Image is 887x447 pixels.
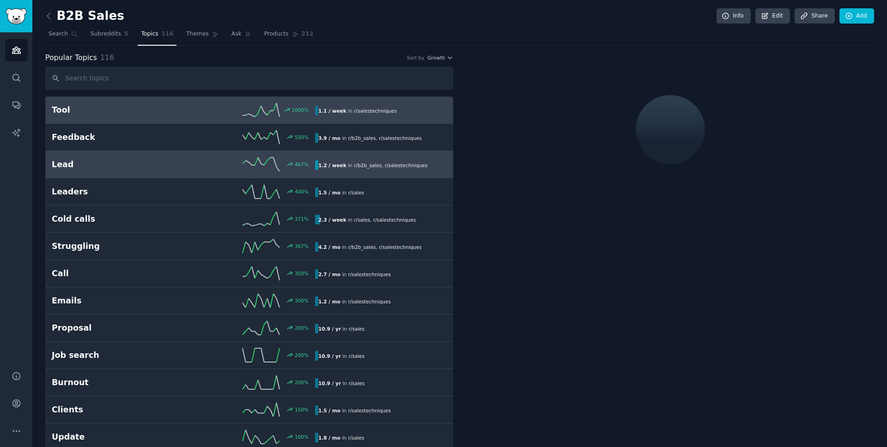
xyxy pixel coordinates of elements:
span: r/ b2b_sales [348,135,376,141]
div: in [315,269,394,279]
h2: Update [52,431,183,443]
div: in [315,378,368,388]
span: r/ b2b_sales [354,163,382,168]
a: Tool1000%1.1 / weekin r/salestechniques [45,97,453,124]
div: 371 % [295,216,309,222]
span: r/ sales [349,326,365,332]
div: in [315,133,425,143]
a: Clients150%1.5 / moin r/salestechniques [45,396,453,423]
span: , [376,135,377,141]
span: Products [264,30,289,38]
div: 200 % [295,325,309,331]
b: 4.2 / mo [318,244,340,250]
a: Products212 [261,27,316,46]
span: Search [49,30,68,38]
span: r/ sales [349,381,365,386]
h2: Leaders [52,186,183,198]
div: 200 % [295,352,309,358]
b: 2.7 / mo [318,272,340,277]
span: 116 [100,53,114,62]
h2: Burnout [52,377,183,388]
h2: Job search [52,350,183,361]
div: 150 % [295,406,309,413]
a: Add [839,8,874,24]
h2: Cold calls [52,213,183,225]
span: Popular Topics [45,52,97,64]
div: in [315,433,367,442]
a: Edit [755,8,790,24]
a: Struggling367%4.2 / moin r/b2b_sales,r/salestechniques [45,233,453,260]
div: 1000 % [292,107,309,113]
span: r/ salestechniques [348,408,390,413]
a: Call350%2.7 / moin r/salestechniques [45,260,453,287]
div: in [315,106,400,115]
a: Cold calls371%2.3 / weekin r/sales,r/salestechniques [45,205,453,233]
div: 350 % [295,270,309,277]
div: 100 % [295,434,309,440]
b: 10.9 / yr [318,326,341,332]
img: GummySearch logo [6,8,27,24]
span: r/ sales [349,353,365,359]
div: in [315,242,425,252]
a: Subreddits5 [87,27,131,46]
h2: Call [52,268,183,279]
h2: Clients [52,404,183,416]
div: in [315,160,431,170]
span: , [370,217,371,223]
span: r/ sales [348,190,364,195]
div: Sort by [407,54,425,61]
a: Info [717,8,751,24]
a: Lead467%1.2 / weekin r/b2b_sales,r/salestechniques [45,151,453,178]
span: 116 [162,30,174,38]
span: Ask [231,30,242,38]
div: 367 % [295,243,309,249]
span: Growth [427,54,445,61]
h2: Lead [52,159,183,170]
a: Feedback550%3.9 / moin r/b2b_sales,r/salestechniques [45,124,453,151]
span: , [382,163,383,168]
a: Burnout200%10.9 / yrin r/sales [45,369,453,396]
span: r/ salestechniques [373,217,416,223]
span: Topics [141,30,158,38]
b: 10.9 / yr [318,381,341,386]
a: Ask [228,27,255,46]
div: in [315,187,367,197]
div: in [315,405,394,415]
b: 1.5 / mo [318,408,340,413]
b: 1.5 / mo [318,190,340,195]
a: Topics116 [138,27,176,46]
div: 200 % [295,379,309,386]
span: Themes [186,30,209,38]
a: Emails300%1.2 / moin r/salestechniques [45,287,453,314]
span: , [376,244,377,250]
span: r/ salestechniques [348,272,390,277]
span: r/ salestechniques [354,108,396,114]
div: 400 % [295,188,309,195]
div: in [315,296,394,306]
b: 1.2 / week [318,163,346,168]
h2: Tool [52,104,183,116]
a: Leaders400%1.5 / moin r/sales [45,178,453,205]
h2: Proposal [52,322,183,334]
h2: Feedback [52,132,183,143]
div: 300 % [295,297,309,304]
h2: Struggling [52,241,183,252]
div: 550 % [295,134,309,140]
span: 5 [124,30,128,38]
b: 2.3 / week [318,217,346,223]
span: r/ sales [348,435,364,441]
div: in [315,215,419,224]
a: Themes [183,27,222,46]
input: Search topics [45,66,453,90]
a: Search [45,27,81,46]
b: 3.9 / mo [318,135,340,141]
div: 467 % [295,161,309,168]
div: in [315,351,368,361]
a: Share [795,8,834,24]
b: 1.2 / mo [318,299,340,304]
span: r/ salestechniques [379,135,421,141]
span: r/ salestechniques [348,299,390,304]
h2: Emails [52,295,183,307]
span: 212 [302,30,314,38]
span: r/ b2b_sales [348,244,376,250]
